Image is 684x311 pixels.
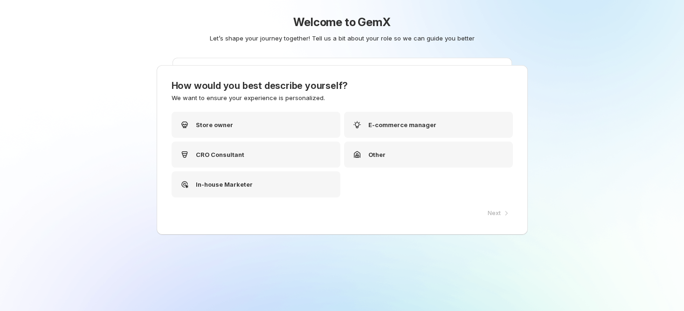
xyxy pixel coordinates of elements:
[196,150,244,159] p: CRO Consultant
[172,80,513,91] h3: How would you best describe yourself?
[196,180,253,189] p: In-house Marketer
[368,150,386,159] p: Other
[124,34,560,43] p: Let’s shape your journey together! Tell us a bit about your role so we can guide you better
[172,94,325,101] span: We want to ensure your experience is personalized.
[121,15,564,30] h1: Welcome to GemX
[196,120,233,129] p: Store owner
[368,120,436,129] p: E-commerce manager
